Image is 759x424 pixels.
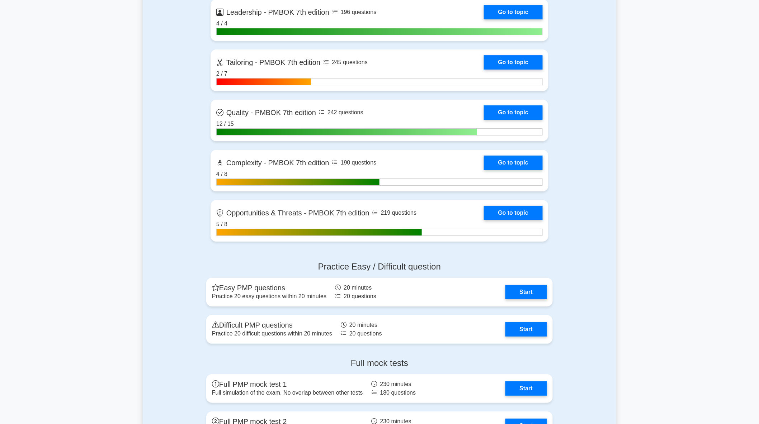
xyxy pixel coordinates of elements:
h4: Practice Easy / Difficult question [206,262,553,272]
a: Go to topic [484,55,543,70]
a: Go to topic [484,156,543,170]
a: Go to topic [484,206,543,220]
a: Go to topic [484,5,543,19]
a: Go to topic [484,105,543,120]
h4: Full mock tests [206,358,553,368]
a: Start [505,381,547,396]
a: Start [505,322,547,337]
a: Start [505,285,547,299]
